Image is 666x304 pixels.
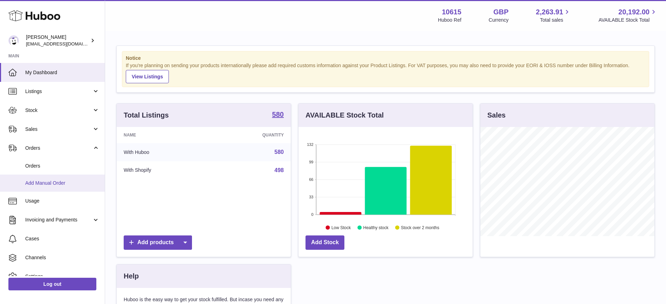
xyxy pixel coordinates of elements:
span: Add Manual Order [25,180,99,186]
div: [PERSON_NAME] [26,34,89,47]
a: Log out [8,278,96,290]
span: Orders [25,145,92,151]
a: 2,263.91 Total sales [536,7,571,23]
span: [EMAIL_ADDRESS][DOMAIN_NAME] [26,41,103,47]
strong: 10615 [442,7,461,17]
span: 2,263.91 [536,7,563,17]
span: 20,192.00 [618,7,650,17]
span: Total sales [540,17,571,23]
div: Currency [489,17,509,23]
img: fulfillment@fable.com [8,35,19,46]
span: My Dashboard [25,69,99,76]
span: Invoicing and Payments [25,217,92,223]
div: Huboo Ref [438,17,461,23]
span: Orders [25,163,99,169]
span: AVAILABLE Stock Total [598,17,658,23]
span: Channels [25,254,99,261]
span: Listings [25,88,92,95]
span: Cases [25,235,99,242]
span: Settings [25,273,99,280]
span: Stock [25,107,92,114]
span: Usage [25,198,99,204]
strong: GBP [493,7,508,17]
span: Sales [25,126,92,133]
a: 20,192.00 AVAILABLE Stock Total [598,7,658,23]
